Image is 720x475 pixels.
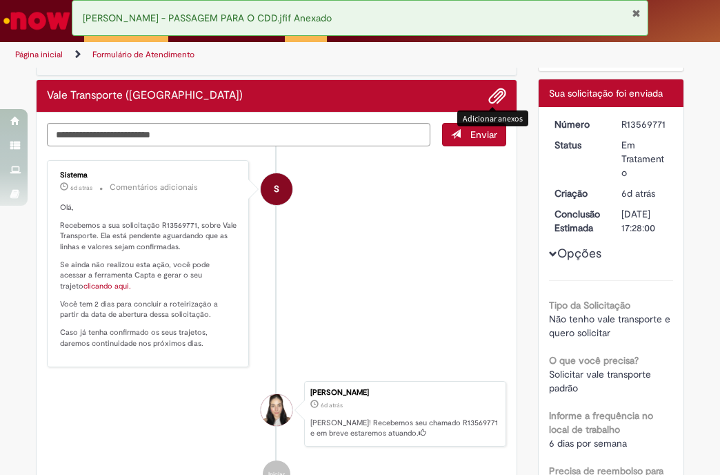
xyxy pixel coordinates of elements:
p: Você tem 2 dias para concluir a roteirização a partir da data de abertura dessa solicitação. [60,299,238,320]
span: 6d atrás [70,184,92,192]
p: Recebemos a sua solicitação R13569771, sobre Vale Transporte. Ela está pendente aguardando que as... [60,220,238,253]
span: 6 dias por semana [549,437,627,449]
ul: Trilhas de página [10,42,410,68]
dt: Número [544,117,612,131]
h2: Vale Transporte (VT) Histórico de tíquete [47,90,243,102]
span: Sua solicitação foi enviada [549,87,663,99]
span: Não tenho vale transporte e quero solicitar [549,313,673,339]
b: Tipo da Solicitação [549,299,630,311]
button: Fechar Notificação [632,8,641,19]
p: Olá, [60,202,238,213]
textarea: Digite sua mensagem aqui... [47,123,430,146]
time: 26/09/2025 10:27:57 [321,401,343,409]
a: Página inicial [15,49,63,60]
time: 26/09/2025 10:28:00 [70,184,92,192]
div: System [261,173,292,205]
button: Enviar [442,123,506,146]
small: Comentários adicionais [110,182,198,193]
div: Sistema [60,171,238,180]
dt: Conclusão Estimada [544,207,612,235]
div: 26/09/2025 10:27:57 [621,186,668,200]
div: [PERSON_NAME] [310,389,499,397]
dt: Status [544,138,612,152]
div: Em Tratamento [621,138,668,180]
a: clicando aqui. [83,281,131,291]
p: Se ainda não realizou esta ação, você pode acessar a ferramenta Capta e gerar o seu trajeto [60,260,238,292]
time: 26/09/2025 10:27:57 [621,187,655,200]
a: Formulário de Atendimento [92,49,194,60]
div: Thamyres Silva Duarte Sa [261,394,292,426]
span: Solicitar vale transporte padrão [549,368,654,394]
span: [PERSON_NAME] - PASSAGEM PARA O CDD.jfif Anexado [83,12,332,24]
button: Adicionar anexos [488,87,506,105]
div: R13569771 [621,117,668,131]
span: S [274,173,279,206]
b: O que você precisa? [549,354,639,367]
p: Caso já tenha confirmado os seus trajetos, daremos continuidade nos próximos dias. [60,327,238,349]
dt: Criação [544,186,612,200]
div: [DATE] 17:28:00 [621,207,668,235]
b: Informe a frequência no local de trabalho [549,409,653,436]
p: [PERSON_NAME]! Recebemos seu chamado R13569771 e em breve estaremos atuando. [310,418,499,439]
li: Thamyres Silva Duarte Sa [47,381,506,447]
span: Enviar [470,128,497,141]
span: 6d atrás [321,401,343,409]
div: Adicionar anexos [457,110,528,126]
span: 6d atrás [621,187,655,200]
img: ServiceNow [1,7,72,35]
